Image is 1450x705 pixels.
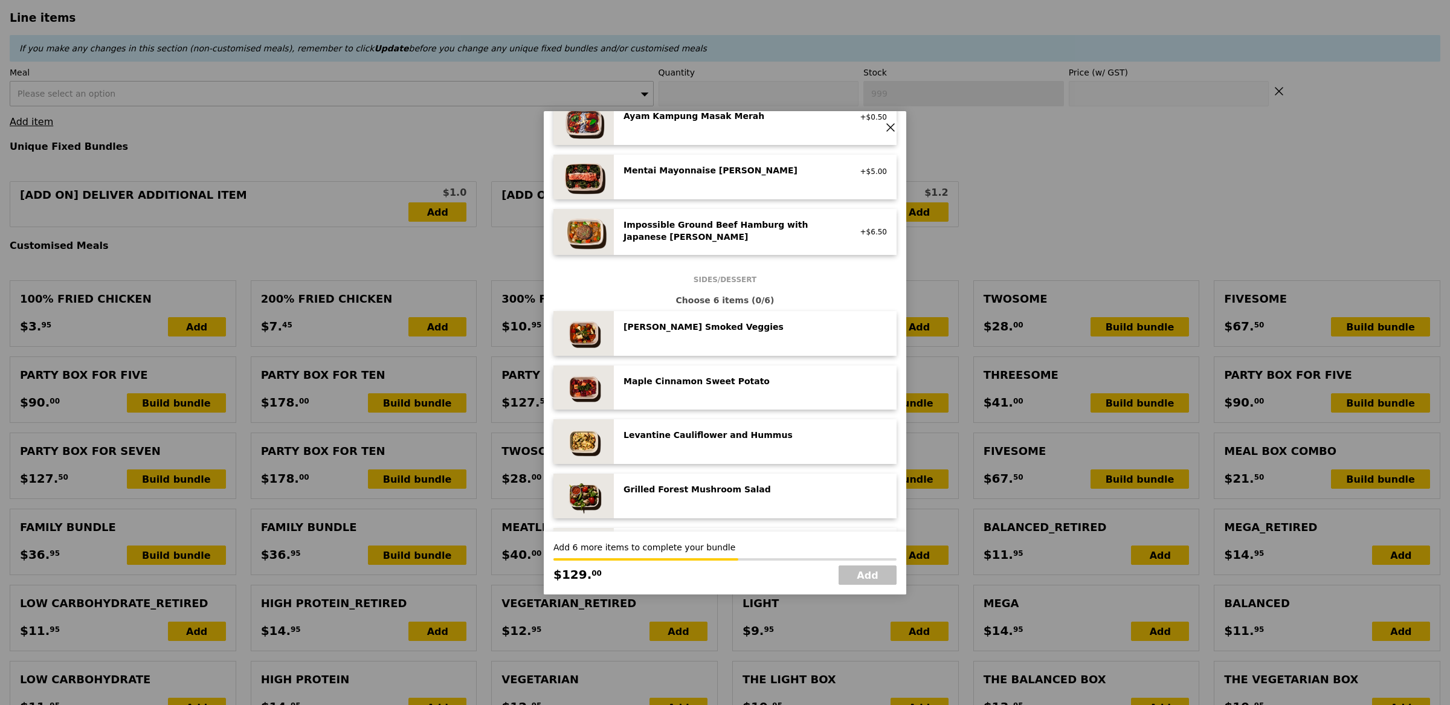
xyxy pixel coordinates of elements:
[553,365,614,410] img: daily_normal_Maple_Cinnamon_Sweet_Potato__Horizontal_.jpg
[553,100,614,145] img: daily_normal_Ayam_Kampung_Masak_Merah_Horizontal_.jpg
[855,227,887,237] div: +$6.50
[623,110,840,122] div: Ayam Kampung Masak Merah
[855,167,887,176] div: +$5.00
[553,474,614,518] img: daily_normal_Grilled-Forest-Mushroom-Salad-HORZ.jpg
[553,419,614,464] img: daily_normal_Levantine_Cauliflower_and_Hummus__Horizontal_.jpg
[623,164,840,176] div: Mentai Mayonnaise [PERSON_NAME]
[553,294,897,306] div: Choose 6 items (0/6)
[623,219,840,243] div: Impossible Ground Beef Hamburg with Japanese [PERSON_NAME]
[553,528,614,573] img: daily_normal_Piri-Piri-Chicken-Bites-HORZ.jpg
[553,209,614,255] img: daily_normal_HORZ-Impossible-Hamburg-With-Japanese-Curry.jpg
[553,565,591,584] span: $129.
[553,541,897,553] div: Add 6 more items to complete your bundle
[623,429,840,441] div: Levantine Cauliflower and Hummus
[689,275,761,285] span: Sides/dessert
[591,568,602,578] span: 00
[855,112,887,122] div: +$0.50
[839,565,897,585] a: Add
[623,483,840,495] div: Grilled Forest Mushroom Salad
[623,321,840,333] div: [PERSON_NAME] Smoked Veggies
[553,155,614,199] img: daily_normal_Mentai-Mayonnaise-Aburi-Salmon-HORZ.jpg
[553,311,614,356] img: daily_normal_Thyme-Rosemary-Zucchini-HORZ.jpg
[623,375,840,387] div: Maple Cinnamon Sweet Potato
